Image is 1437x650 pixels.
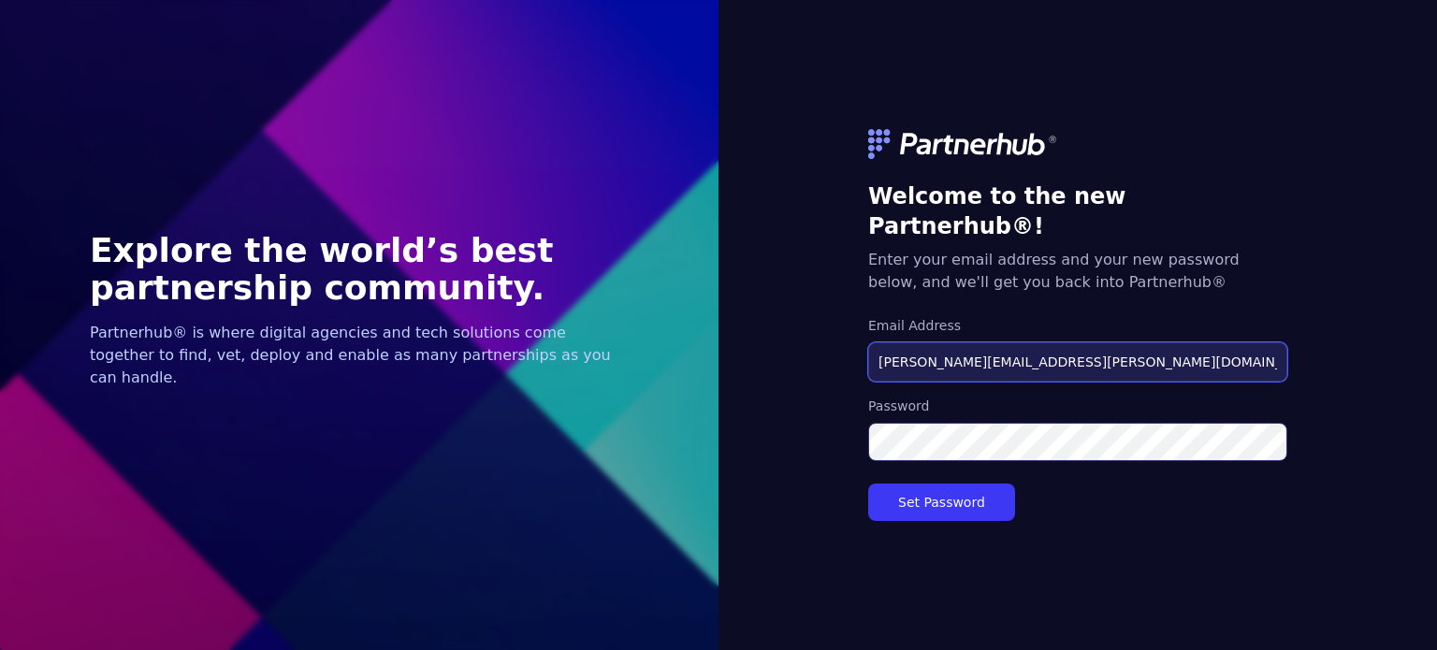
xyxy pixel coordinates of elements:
[868,397,1287,415] label: Password
[868,129,1059,159] img: logo
[90,322,629,389] p: Partnerhub® is where digital agencies and tech solutions come together to find, vet, deploy and e...
[868,181,1287,241] h3: Welcome to the new Partnerhub®!
[90,232,629,307] h1: Explore the world’s best partnership community.
[868,484,1015,521] button: Set Password
[868,249,1287,294] h5: Enter your email address and your new password below, and we'll get you back into Partnerhub®
[868,316,1287,335] label: Email Address
[868,342,1287,382] input: Enter your email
